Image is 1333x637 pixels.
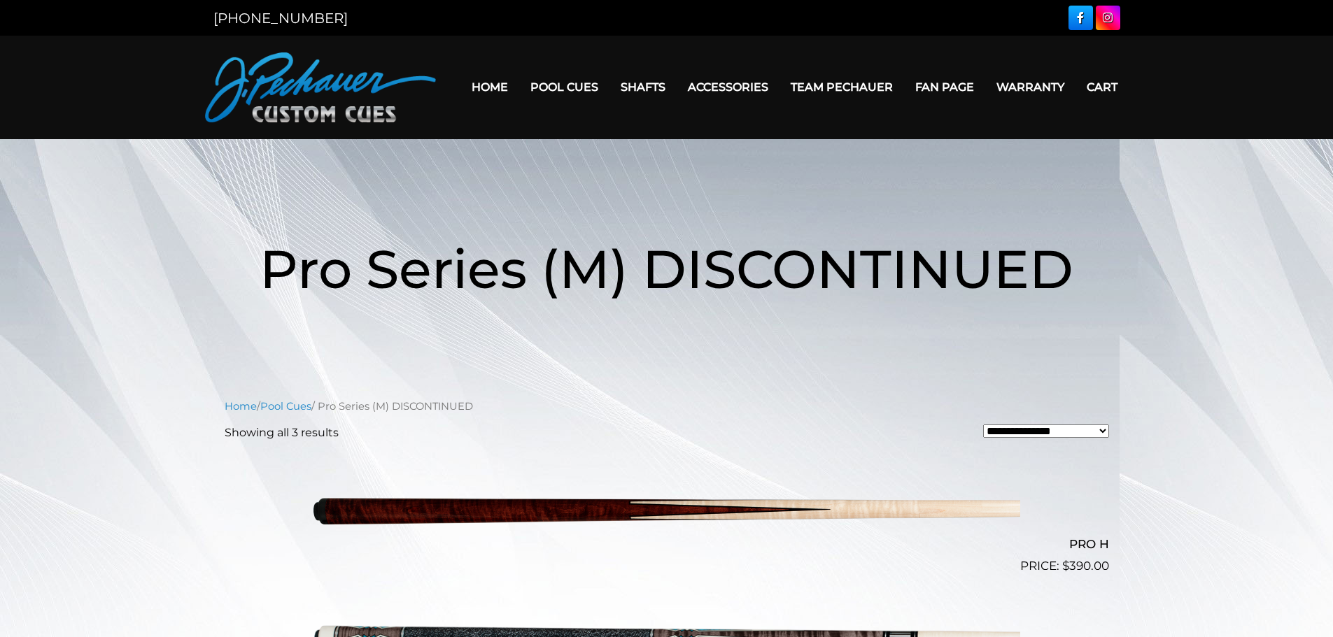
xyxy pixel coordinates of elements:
a: PRO H $390.00 [225,452,1109,575]
nav: Breadcrumb [225,399,1109,414]
a: Home [225,400,257,413]
a: Shafts [609,69,677,105]
a: Pool Cues [260,400,311,413]
a: Home [460,69,519,105]
a: Cart [1075,69,1129,105]
h2: PRO H [225,531,1109,557]
a: Pool Cues [519,69,609,105]
span: Pro Series (M) DISCONTINUED [260,236,1073,301]
a: Team Pechauer [780,69,904,105]
a: [PHONE_NUMBER] [213,10,348,27]
a: Warranty [985,69,1075,105]
img: PRO H [313,452,1020,570]
select: Shop order [983,424,1109,438]
img: Pechauer Custom Cues [205,52,436,122]
span: $ [1062,559,1069,573]
bdi: 390.00 [1062,559,1109,573]
p: Showing all 3 results [225,424,339,441]
a: Fan Page [904,69,985,105]
a: Accessories [677,69,780,105]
